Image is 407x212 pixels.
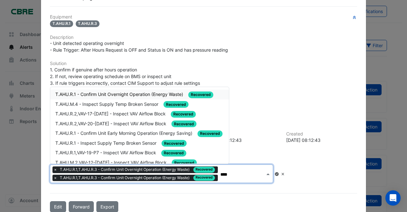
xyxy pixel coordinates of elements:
[55,150,157,155] span: T.AHU.R.1,VAV-19-P7 - Inspect VAV Airflow Block
[55,121,168,126] span: T.AHU.R.2,VAV-20-[DATE] - Inspect VAV Airflow Block
[55,91,184,97] span: T.AHU.R.1 - Confirm Unit Overnight Operation (Energy Waste)
[55,160,168,165] span: T.AHU.M.2,VAV-12-[DATE] - Inspect VAV Airflow Block
[55,140,158,146] span: T.AHU.R.1 - Inspect Supply Temp Broken Sensor
[172,159,197,166] span: Recovered
[207,137,279,143] div: [DATE] 08:12:43
[197,130,223,137] span: Recovered
[162,140,187,147] span: Recovered
[171,121,197,127] span: Recovered
[55,101,160,107] span: T.AHU.M.4 - Inspect Supply Temp Broken Sensor
[385,190,401,206] div: Open Intercom Messenger
[50,61,357,66] h6: Solution
[58,175,218,181] span: T.AHU.R.1,T.AHU.R.3 - Confirm Unit Overnight Operation (Energy Waste)
[171,111,196,118] span: Recovered
[58,166,218,173] span: T.AHU.R.1,T.AHU.R.3 - Confirm Unit Overnight Operation (Energy Waste)
[50,87,229,164] ng-dropdown-panel: Options list
[52,166,58,173] span: ×
[286,137,357,143] div: [DATE] 08:12:43
[60,175,191,181] span: T.AHU.R.1,T.AHU.R.3 - Confirm Unit Overnight Operation (Energy Waste)
[163,101,189,108] span: Recovered
[55,130,194,136] span: T.AHU.R.1 - Confirm Unit Early Morning Operation (Energy Saving)
[161,150,186,157] span: Recovered
[50,20,73,27] span: T.AHU.R.1
[50,35,357,40] h6: Description
[76,20,100,27] span: T.AHU.R.3
[52,175,58,181] span: ×
[55,111,167,116] span: T.AHU.R.2,VAV-17-[DATE] - Inspect VAV Airflow Block
[50,14,357,20] h6: Equipment
[207,131,279,137] h6: Updated
[50,67,200,86] span: 1. Confirm if genuine after hours operation 2. If not, review operating schedule on BMS or inspec...
[193,167,215,172] span: Recovered
[50,40,228,53] span: - Unit detected operating overnight - Rule Trigger: After Hours Request is OFF and Status is ON a...
[188,91,213,98] span: Recovered
[193,175,215,181] span: Recovered
[60,167,191,172] span: T.AHU.R.1,T.AHU.R.3 - Confirm Unit Overnight Operation (Energy Waste)
[286,131,357,137] h6: Created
